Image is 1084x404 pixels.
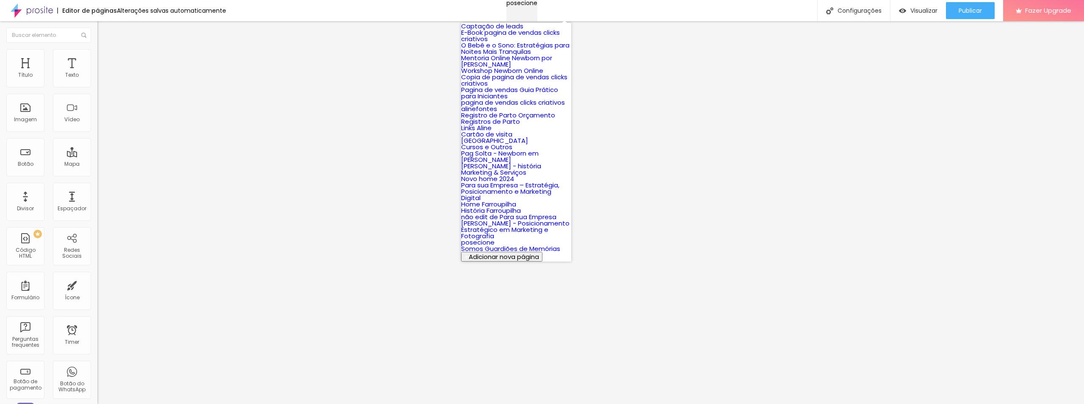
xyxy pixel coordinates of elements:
div: Timer [65,339,79,345]
img: view-1.svg [899,7,906,14]
a: História Farroupilha [461,206,521,215]
a: Novo home 2024 [461,174,514,183]
div: Mapa [64,161,80,167]
div: Divisor [17,206,34,212]
div: Botão de pagamento [8,379,42,391]
a: Links Aline [461,123,492,132]
button: Publicar [946,2,995,19]
a: Registros de Parto [461,117,520,126]
div: Código HTML [8,247,42,259]
img: Icone [81,33,86,38]
a: [PERSON_NAME] - história [461,162,541,170]
a: Para sua Empresa – Estratégia, Posicionamento e Marketing Digital [461,181,559,202]
div: Redes Sociais [55,247,88,259]
a: pagina de vendas clicks criativos [461,98,565,107]
div: Vídeo [64,117,80,123]
a: E-Book pagina de vendas clicks criativos [461,28,560,43]
a: posecione [461,238,495,247]
input: Buscar elemento [6,28,91,43]
span: Fazer Upgrade [1025,7,1071,14]
div: Alterações salvas automaticamente [117,8,226,14]
div: Texto [65,72,79,78]
div: Botão [18,161,33,167]
div: Imagem [14,117,37,123]
div: Perguntas frequentes [8,336,42,348]
a: Pagina de vendas Guia Prático para Iniciantes [461,85,558,100]
a: Marketing & Serviços [461,168,526,177]
a: Copia de pagina de vendas clicks criativos [461,72,567,88]
span: Publicar [959,7,982,14]
a: Captação de leads [461,22,523,31]
div: Formulário [11,295,39,301]
div: Título [18,72,33,78]
iframe: Editor [97,21,1084,404]
button: Visualizar [890,2,946,19]
a: não edit de Para sua Empresa [461,212,556,221]
a: Pag Solta - Newborn em [PERSON_NAME] [461,149,539,164]
button: Adicionar nova página [461,252,542,262]
a: Cursos e Outros [461,142,512,151]
a: [PERSON_NAME] - Posicionamento Estratégico em Marketing e Fotografia [461,219,570,240]
div: Botão do WhatsApp [55,381,88,393]
a: Home Farroupilha [461,200,516,209]
a: alinefontes [461,104,497,113]
div: Editor de páginas [57,8,117,14]
a: Workshop Newborn Online [461,66,543,75]
span: Adicionar nova página [469,252,539,261]
a: O Bebê e o Sono: Estratégias para Noites Mais Tranquilas [461,41,570,56]
div: Espaçador [58,206,86,212]
div: Ícone [65,295,80,301]
a: Somos Guardiões de Memórias [461,244,560,253]
a: Cartão de visita [GEOGRAPHIC_DATA] [461,130,528,145]
a: Registro de Parto Orçamento [461,111,555,120]
a: Mentoria Online Newborn por [PERSON_NAME] [461,53,552,69]
img: Icone [826,7,833,14]
span: Visualizar [910,7,937,14]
